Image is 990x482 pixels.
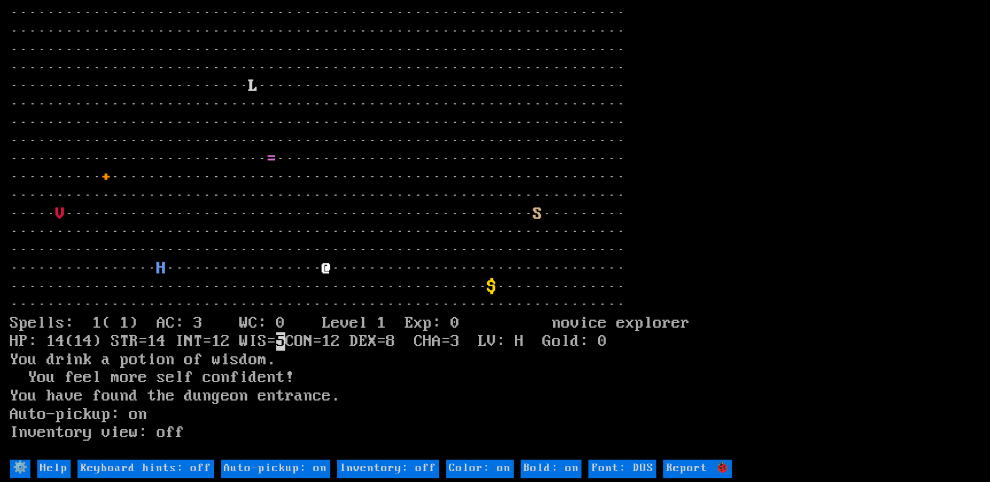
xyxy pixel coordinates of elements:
[10,5,980,458] larn: ··································································· ·····························...
[102,168,111,186] font: +
[267,150,276,168] font: =
[56,205,65,223] font: V
[249,77,258,95] font: L
[322,259,331,278] font: @
[588,460,656,478] input: Font: DOS
[276,332,285,351] mark: 5
[37,460,71,478] input: Help
[77,460,214,478] input: Keyboard hints: off
[337,460,439,478] input: Inventory: off
[446,460,514,478] input: Color: on
[10,460,30,478] input: ⚙️
[221,460,330,478] input: Auto-pickup: on
[487,278,496,296] font: $
[663,460,732,478] input: Report 🐞
[533,205,542,223] font: S
[157,259,166,278] font: H
[521,460,581,478] input: Bold: on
